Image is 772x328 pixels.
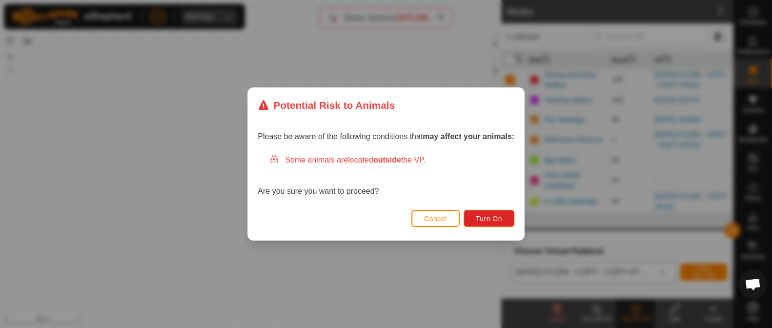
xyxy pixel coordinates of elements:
div: Some animals are [269,154,514,166]
button: Cancel [411,210,460,227]
span: Please be aware of the following conditions that [258,132,514,141]
span: located the VP. [348,156,426,164]
button: Turn On [464,210,514,227]
div: Potential Risk to Animals [258,98,395,113]
div: Are you sure you want to proceed? [258,154,514,197]
span: Turn On [476,215,502,223]
span: Cancel [424,215,447,223]
a: Open chat [738,269,768,299]
strong: may affect your animals: [423,132,514,141]
strong: outside [373,156,401,164]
